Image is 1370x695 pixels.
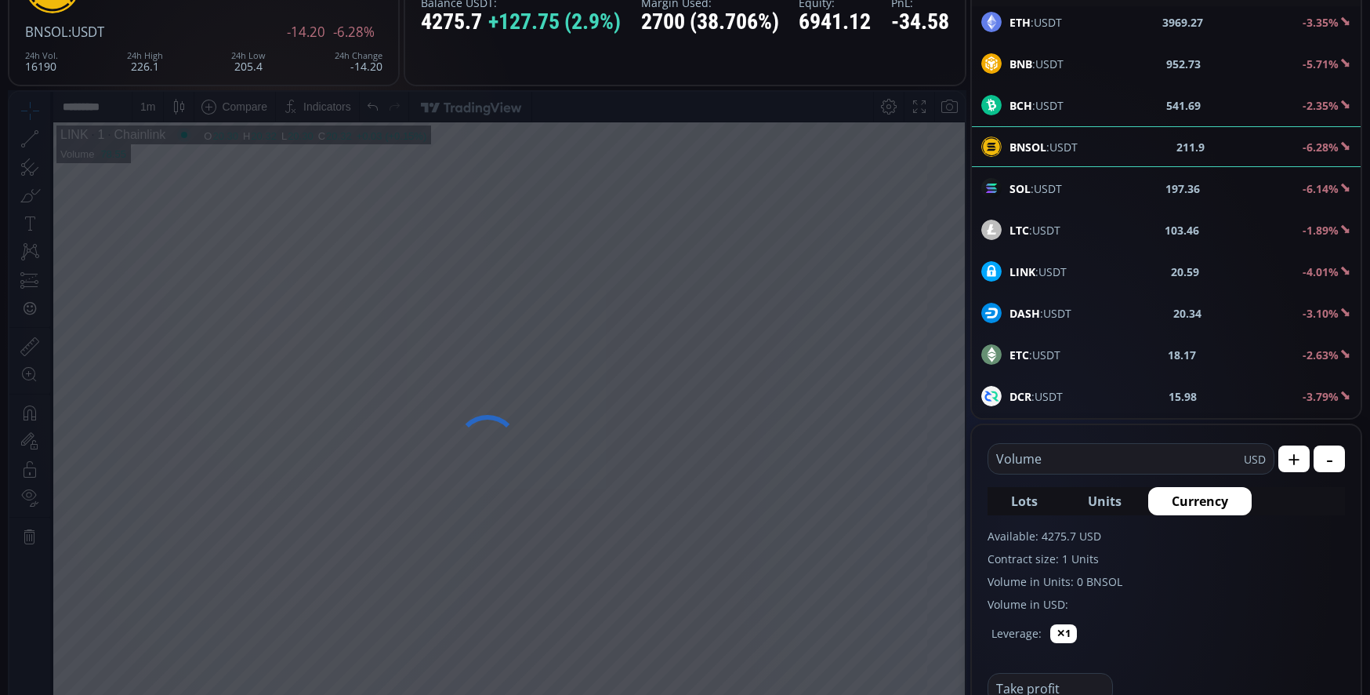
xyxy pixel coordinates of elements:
b: DASH [1009,306,1040,321]
b: 20.34 [1173,305,1201,322]
div: 20.32 [317,38,342,50]
b: 18.17 [1168,347,1196,363]
div: 24h Vol. [25,51,58,60]
div: Hide Drawings Toolbar [36,642,43,664]
div: 24h High [127,51,163,60]
b: 20.59 [1171,264,1199,280]
span: :USDT [1009,222,1060,238]
b: -6.14% [1303,181,1339,196]
div: 205.4 [231,51,266,72]
div: Market open [168,36,182,50]
div: 1 [79,36,96,50]
div: 78.55 [91,56,117,68]
span: :USDT [1009,305,1071,322]
div: 6941.12 [799,10,871,35]
div: L [272,38,278,50]
button: ✕1 [1050,624,1077,643]
div: 24h Change [335,51,382,60]
button: + [1278,446,1310,472]
div: 2700 (38.706%) [641,10,779,35]
div: 20.30 [203,38,229,50]
b: ETC [1009,347,1029,362]
b: BNB [1009,56,1032,71]
div: O [194,38,203,50]
div: 20.30 [278,38,304,50]
b: -5.71% [1303,56,1339,71]
b: BCH [1009,98,1032,113]
b: -3.35% [1303,15,1339,30]
span: :USDT [1009,264,1067,280]
button: Lots [988,487,1061,515]
b: 3969.27 [1162,14,1203,31]
b: LINK [1009,264,1035,279]
div: 24h Low [231,51,266,60]
b: 197.36 [1165,180,1200,197]
div: -14.20 [335,51,382,72]
span: +127.75 (2.9%) [488,10,621,35]
b: -1.89% [1303,223,1339,238]
b: -2.63% [1303,347,1339,362]
div: LINK [51,36,79,50]
div: H [234,38,241,50]
div: Indicators [294,9,342,21]
b: -3.10% [1303,306,1339,321]
b: 541.69 [1166,97,1201,114]
button: Units [1064,487,1145,515]
button: - [1314,446,1345,472]
b: ETH [1009,15,1031,30]
span: :USDT [1009,180,1062,197]
b: -3.79% [1303,389,1339,404]
div: Compare [212,9,258,21]
div: 16190 [25,51,58,72]
div: Chainlink [95,36,156,50]
span: Currency [1172,492,1228,511]
span: :USDT [1009,347,1060,363]
div: 4275.7 [421,10,621,35]
button: Currency [1148,487,1252,515]
b: 15.98 [1169,388,1197,405]
b: -4.01% [1303,264,1339,279]
label: Available: 4275.7 USD [988,528,1345,544]
b: -2.35% [1303,98,1339,113]
span: :USDT [1009,97,1064,114]
span: -14.20 [287,25,325,39]
div: 20.32 [241,38,267,50]
b: SOL [1009,181,1031,196]
label: Volume in USD: [988,596,1345,613]
span: Units [1088,492,1122,511]
label: Volume in Units: 0 BNSOL [988,573,1345,590]
div: C [309,38,317,50]
label: Leverage: [991,625,1042,642]
div:  [14,209,27,224]
span: :USDT [1009,388,1063,405]
div: -34.58 [891,10,949,35]
div: +0.03 (+0.15%) [347,38,418,50]
b: DCR [1009,389,1031,404]
label: Contract size: 1 Units [988,551,1345,567]
span: :USDT [1009,14,1062,31]
div: 1 m [131,9,146,21]
span: Lots [1011,492,1038,511]
div: Volume [51,56,85,68]
b: LTC [1009,223,1029,238]
span: BNSOL [25,23,68,41]
b: 952.73 [1166,56,1201,72]
span: -6.28% [333,25,375,39]
div: 226.1 [127,51,163,72]
span: :USDT [68,23,104,41]
span: USD [1244,451,1266,468]
span: :USDT [1009,56,1064,72]
b: 103.46 [1165,222,1199,238]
